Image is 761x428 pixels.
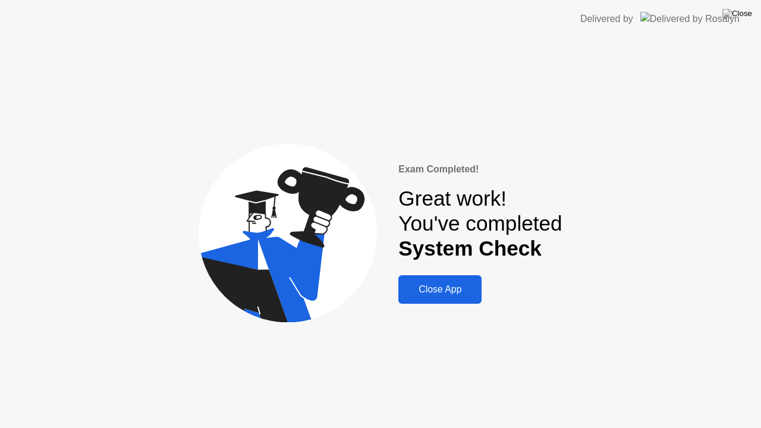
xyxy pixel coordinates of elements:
div: Great work! You've completed [398,186,562,262]
img: Delivered by Rosalyn [640,12,740,26]
div: Close App [402,284,478,295]
b: System Check [398,237,542,260]
button: Close App [398,275,482,304]
div: Exam Completed! [398,162,562,177]
div: Delivered by [580,12,633,26]
img: Close [722,9,752,18]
